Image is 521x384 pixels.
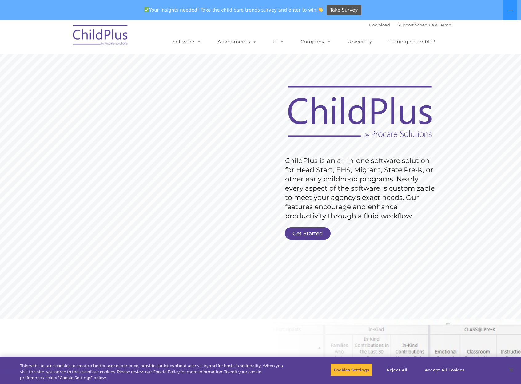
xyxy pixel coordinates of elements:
[70,21,131,51] img: ChildPlus by Procare Solutions
[330,363,372,376] button: Cookies Settings
[397,22,414,27] a: Support
[415,22,451,27] a: Schedule A Demo
[285,156,438,221] rs-layer: ChildPlus is an all-in-one software solution for Head Start, EHS, Migrant, State Pre-K, or other ...
[378,363,416,376] button: Reject All
[421,363,468,376] button: Accept All Cookies
[318,7,323,12] img: 👏
[504,363,518,377] button: Close
[267,36,290,48] a: IT
[341,36,378,48] a: University
[166,36,207,48] a: Software
[382,36,441,48] a: Training Scramble!!
[141,4,326,16] span: Your insights needed! Take the child care trends survey and enter to win!
[330,5,358,16] span: Take Survey
[369,22,451,27] font: |
[294,36,337,48] a: Company
[285,227,331,240] a: Get Started
[20,363,287,381] div: This website uses cookies to create a better user experience, provide statistics about user visit...
[369,22,390,27] a: Download
[144,7,149,12] img: ✅
[327,5,361,16] a: Take Survey
[211,36,263,48] a: Assessments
